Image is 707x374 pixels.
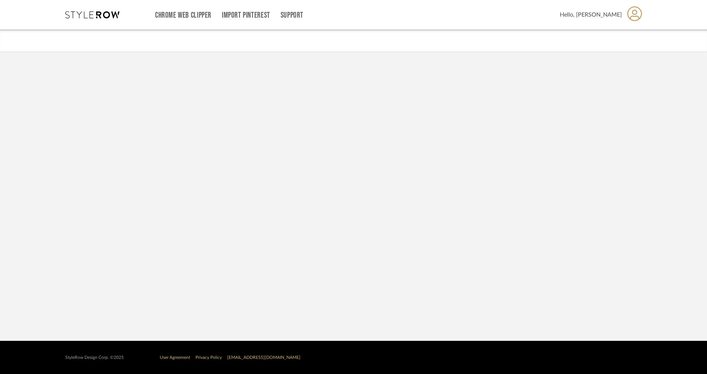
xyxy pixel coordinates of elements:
a: Import Pinterest [222,12,270,18]
a: User Agreement [160,355,190,360]
a: Chrome Web Clipper [155,12,211,18]
span: Hello, [PERSON_NAME] [560,10,622,19]
div: StyleRow Design Corp. ©2025 [65,355,124,360]
a: [EMAIL_ADDRESS][DOMAIN_NAME] [227,355,300,360]
a: Support [281,12,303,18]
a: Privacy Policy [196,355,222,360]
